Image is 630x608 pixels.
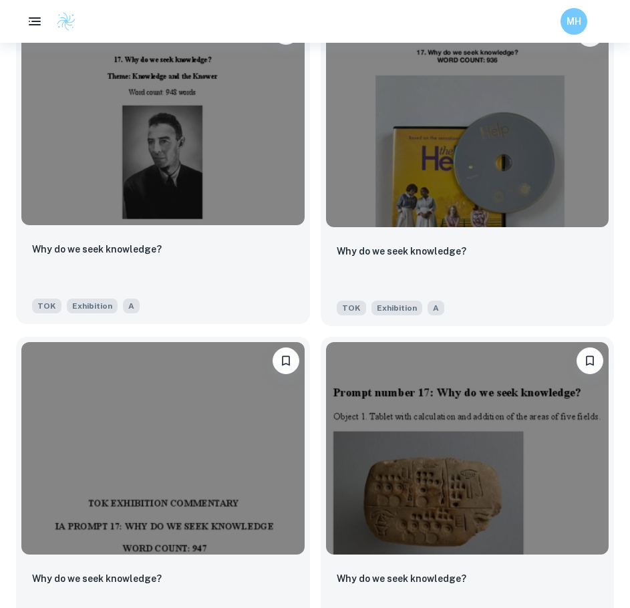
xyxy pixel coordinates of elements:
p: Why do we seek knowledge? [337,244,466,259]
img: TOK Exhibition example thumbnail: Why do we seek knowledge? [326,342,609,555]
span: A [123,299,140,313]
h6: MH [567,14,582,29]
img: Clastify logo [56,11,76,31]
span: TOK [337,301,366,315]
a: Clastify logo [48,11,76,31]
p: Why do we seek knowledge? [337,571,466,586]
a: BookmarkWhy do we seek knowledge?TOKExhibitionA [16,9,310,326]
p: Why do we seek knowledge? [32,242,162,257]
button: Bookmark [577,347,603,374]
span: Exhibition [371,301,422,315]
button: MH [561,8,587,35]
span: A [428,301,444,315]
button: Bookmark [273,347,299,374]
img: TOK Exhibition example thumbnail: Why do we seek knowledge? [21,13,305,225]
img: TOK Exhibition example thumbnail: Why do we seek knowledge? [326,15,609,227]
p: Why do we seek knowledge? [32,571,162,586]
span: TOK [32,299,61,313]
img: TOK Exhibition example thumbnail: Why do we seek knowledge? [21,342,305,555]
span: Exhibition [67,299,118,313]
a: Bookmark Why do we seek knowledge?TOKExhibitionA [321,9,615,326]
